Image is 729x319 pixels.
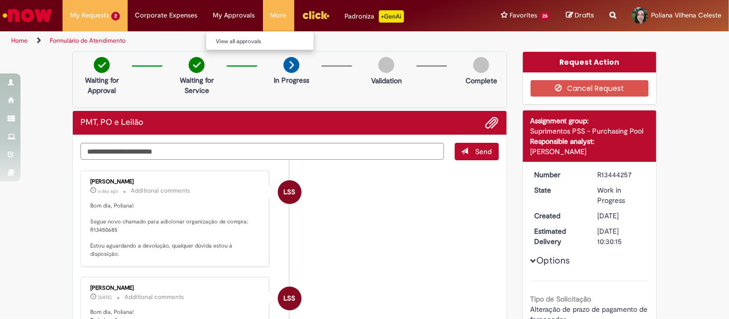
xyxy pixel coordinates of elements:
span: My Approvals [213,10,255,21]
img: check-circle-green.png [94,57,110,73]
img: check-circle-green.png [189,57,205,73]
dt: State [527,185,590,195]
small: Additional comments [125,293,184,302]
div: 25/08/2025 13:30:12 [597,211,645,221]
div: Lidiane Scotti Santos [278,287,301,310]
div: [DATE] 10:30:15 [597,226,645,247]
span: Favorites [510,10,537,21]
span: Drafts [575,10,594,20]
div: [PERSON_NAME] [90,179,261,185]
div: Responsible analyst: [531,136,649,146]
ul: Page breadcrumbs [8,31,478,50]
div: Request Action [523,52,657,72]
div: R13444257 [597,170,645,180]
img: img-circle-grey.png [378,57,394,73]
div: Lidiane Scotti Santos [278,180,301,204]
span: LSS [283,286,295,311]
img: ServiceNow [1,5,54,26]
span: [DATE] [98,294,112,301]
div: [PERSON_NAME] [90,285,261,291]
button: Add attachments [485,116,499,129]
img: click_logo_yellow_360x200.png [302,7,330,23]
span: Send [476,147,492,156]
span: My Requests [70,10,109,21]
div: Suprimentos PSS - Purchasing Pool [531,126,649,136]
button: Cancel Request [531,80,649,97]
h2: PMT, PO e Leilão Ticket history [80,118,143,127]
p: In Progress [274,75,309,85]
ul: My Approvals [206,31,314,50]
button: Send [455,143,499,160]
p: Validation [371,76,402,86]
a: Home [11,36,28,45]
div: Padroniza [345,10,404,23]
p: Waiting for Service [172,75,221,96]
span: 26 [539,12,551,21]
p: Bom dia, Poliana! Segue novo chamado para adicionar organização de compra: R13450685 Estou aguard... [90,202,261,258]
span: Corporate Expenses [135,10,198,21]
time: 26/08/2025 11:00:13 [98,294,112,301]
img: img-circle-grey.png [473,57,489,73]
time: 25/08/2025 13:30:12 [597,211,619,220]
dt: Number [527,170,590,180]
img: arrow-next.png [283,57,299,73]
b: Tipo de Solicitação [531,294,592,304]
span: LSS [283,180,295,204]
span: a day ago [98,188,118,194]
span: 2 [111,12,120,21]
p: Complete [465,76,497,86]
a: View all approvals [206,36,319,47]
textarea: Type your message here... [80,143,444,160]
div: Assignment group: [531,116,649,126]
p: Waiting for Approval [77,75,127,96]
a: Drafts [566,11,594,21]
div: Work in Progress [597,185,645,205]
p: +GenAi [379,10,404,23]
span: More [271,10,287,21]
div: [PERSON_NAME] [531,146,649,157]
span: [DATE] [597,211,619,220]
dt: Estimated Delivery [527,226,590,247]
a: Formulário de Atendimento [50,36,126,45]
time: 27/08/2025 08:17:11 [98,188,118,194]
dt: Created [527,211,590,221]
span: Poliana Vilhena Celeste [651,11,721,20]
small: Additional comments [131,186,190,195]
